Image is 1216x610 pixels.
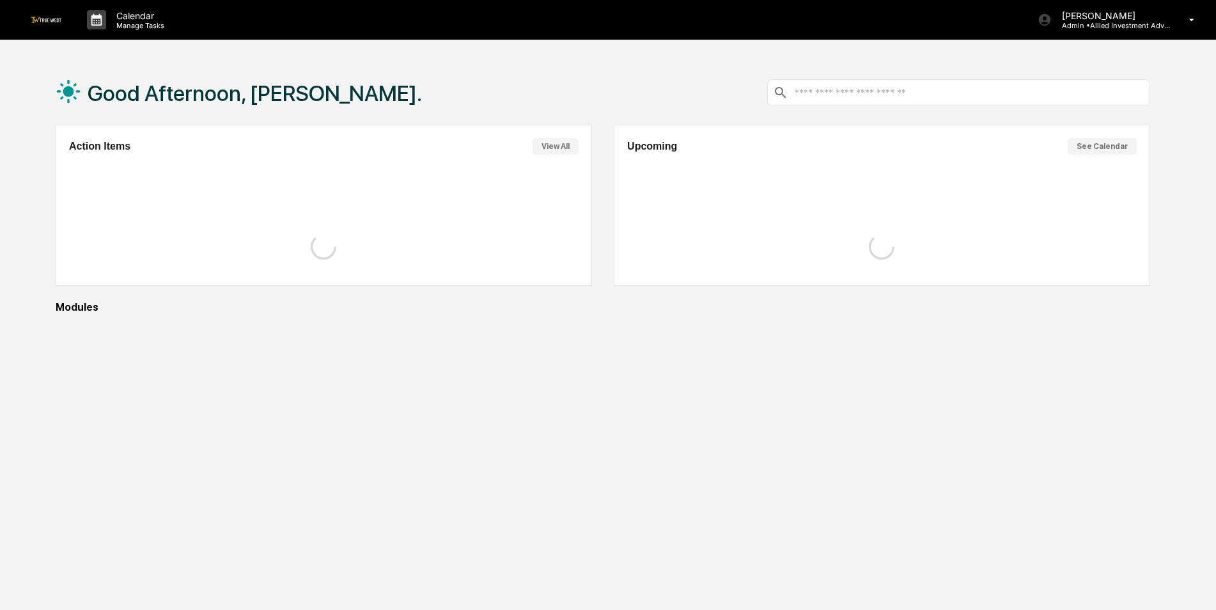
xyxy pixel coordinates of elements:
h2: Upcoming [627,141,677,152]
p: Admin • Allied Investment Advisors [1052,21,1171,30]
div: Modules [56,301,1150,313]
button: See Calendar [1068,138,1137,155]
h1: Good Afternoon, [PERSON_NAME]. [88,81,422,106]
button: View All [533,138,579,155]
h2: Action Items [69,141,130,152]
img: logo [31,17,61,22]
p: [PERSON_NAME] [1052,10,1171,21]
p: Calendar [106,10,171,21]
p: Manage Tasks [106,21,171,30]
